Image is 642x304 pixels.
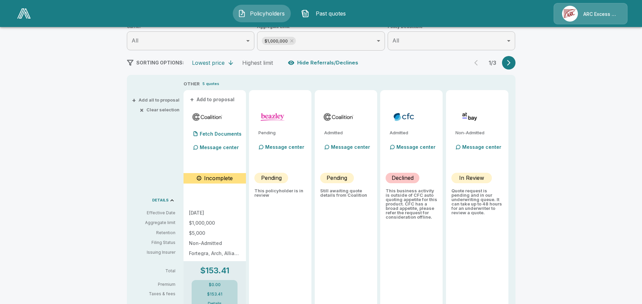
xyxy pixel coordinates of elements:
[324,131,372,135] p: Admitted
[459,174,484,182] p: In Review
[286,56,361,69] button: Hide Referrals/Declines
[189,241,241,246] p: Non-Admitted
[200,267,229,275] p: $153.41
[238,9,246,18] img: Policyholders Icon
[462,143,501,150] p: Message center
[132,249,175,255] p: Issuing Insurer
[132,230,175,236] p: Retention
[204,174,233,182] p: Incomplete
[262,37,290,45] span: $1,000,000
[132,98,136,102] span: +
[254,189,306,197] p: This policyholder is in review
[189,251,241,256] p: Fortegra, Arch, Allianz, Aspen, Vantage
[189,211,241,215] p: [DATE]
[388,112,420,122] img: cfccyberadmitted
[261,174,282,182] p: Pending
[455,131,503,135] p: Non-Admitted
[583,11,619,18] p: ARC Excess & Surplus
[207,292,222,296] p: $153.41
[390,131,437,135] p: Admitted
[202,81,205,87] p: 5
[200,132,242,136] p: Fetch Documents
[192,59,225,66] div: Lowest price
[132,37,138,44] span: All
[132,282,181,286] p: Premium
[262,37,296,45] div: $1,000,000
[258,131,306,135] p: Pending
[320,189,372,197] p: Still awaiting quote details from Coalition
[206,81,219,87] p: quotes
[312,9,349,18] span: Past quotes
[189,221,241,225] p: $1,000,000
[152,198,169,202] p: DETAILS
[132,220,175,226] p: Aggregate limit
[132,240,175,246] p: Filing Status
[190,97,194,102] span: +
[132,292,181,296] p: Taxes & fees
[189,231,241,236] p: $5,000
[189,96,236,103] button: +Add to proposal
[200,144,239,151] p: Message center
[17,8,31,19] img: AA Logo
[233,5,291,22] button: Policyholders IconPolicyholders
[454,112,485,122] img: atbaycybersurplus
[451,189,503,215] p: Quote request is pending and in our underwriting queue. It can take up to 48 hours for an underwr...
[323,112,354,122] img: coalitioncyberadmitted
[562,6,578,22] img: Agency Icon
[257,112,288,122] img: beazleycyber
[133,98,179,102] button: +Add all to proposal
[296,5,354,22] button: Past quotes IconPast quotes
[386,189,437,219] p: This business activity is outside of CFC auto quoting appetite for this product. CFC has a broad ...
[554,3,627,24] a: Agency IconARC Excess & Surplus
[396,143,436,150] p: Message center
[209,283,221,287] p: $0.00
[265,143,304,150] p: Message center
[141,108,179,112] button: ×Clear selection
[392,174,414,182] p: Declined
[132,269,181,273] p: Total
[331,143,370,150] p: Message center
[136,60,184,65] span: SORTING OPTIONS:
[486,60,499,65] p: 1 / 3
[301,9,309,18] img: Past quotes Icon
[184,81,200,87] p: OTHER
[140,108,144,112] span: ×
[327,174,347,182] p: Pending
[132,210,175,216] p: Effective Date
[192,112,223,122] img: coalitioncyber
[242,59,273,66] div: Highest limit
[249,9,286,18] span: Policyholders
[392,37,399,44] span: All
